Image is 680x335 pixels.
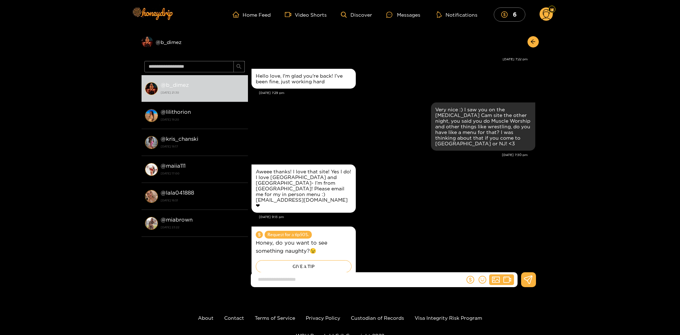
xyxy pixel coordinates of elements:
img: conversation [145,190,158,203]
strong: @ lala041888 [161,190,194,196]
div: [DATE] 7:29 pm [259,90,535,95]
button: Notifications [435,11,480,18]
button: dollar [465,274,476,285]
a: Visa Integrity Risk Program [415,315,482,320]
button: picturevideo-camera [489,274,514,285]
a: Home Feed [233,11,271,18]
img: conversation [145,217,158,230]
img: conversation [145,136,158,149]
img: conversation [145,82,158,95]
button: arrow-left [527,36,539,48]
div: Aweee thanks! I love that site! Yes I do! I love [GEOGRAPHIC_DATA] and [GEOGRAPHIC_DATA]- I’m fro... [256,169,352,208]
a: Terms of Service [255,315,295,320]
div: Messages [386,11,420,19]
div: [DATE] 7:22 pm [251,57,528,62]
button: 6 [494,7,525,21]
div: Hello love, I'm glad you're back! I’ve been fine, just working hard [256,73,352,84]
strong: [DATE] 16:51 [161,197,244,203]
img: conversation [145,109,158,122]
strong: [DATE] 21:30 [161,89,244,96]
strong: @ kris_chanski [161,136,198,142]
strong: [DATE] 18:20 [161,116,244,123]
strong: [DATE] 23:22 [161,224,244,230]
p: Honey, do you want to see something naughty?😉 [256,239,352,255]
div: [DATE] 9:13 pm [259,214,535,219]
a: Video Shorts [285,11,327,18]
a: About [198,315,214,320]
strong: [DATE] 17:00 [161,170,244,177]
div: Aug. 14, 7:29 pm [251,69,356,89]
span: Request for a tip 50 $. [265,231,312,239]
img: Fan Level [550,7,554,12]
a: Discover [341,12,372,18]
span: home [233,11,243,18]
div: @b_dimez [142,36,248,48]
div: Aug. 14, 7:30 pm [431,102,535,151]
mark: 6 [512,11,518,18]
strong: @ maiia111 [161,163,186,169]
div: Very nice :) I saw you on the [MEDICAL_DATA] Cam site the other night, you said you do Muscle Wor... [435,107,531,146]
span: dollar [466,276,474,284]
button: search [233,61,245,72]
div: [DATE] 7:30 pm [251,152,528,157]
a: Contact [224,315,244,320]
strong: @ miabrown [161,217,193,223]
span: search [236,64,242,70]
span: picture [492,276,500,284]
div: GIVE A TIP [256,260,352,273]
strong: @ lilithorion [161,109,191,115]
img: conversation [145,163,158,176]
strong: [DATE] 18:17 [161,143,244,150]
span: arrow-left [530,39,536,45]
div: Aug. 14, 9:30 pm [251,227,356,277]
a: Custodian of Records [351,315,404,320]
span: dollar [501,11,511,18]
span: video-camera [503,276,511,284]
div: Aug. 14, 9:13 pm [251,164,356,213]
span: smile [479,276,486,284]
strong: @ b_dimez [161,82,189,88]
a: Privacy Policy [306,315,340,320]
span: dollar-circle [256,231,263,238]
span: video-camera [285,11,295,18]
